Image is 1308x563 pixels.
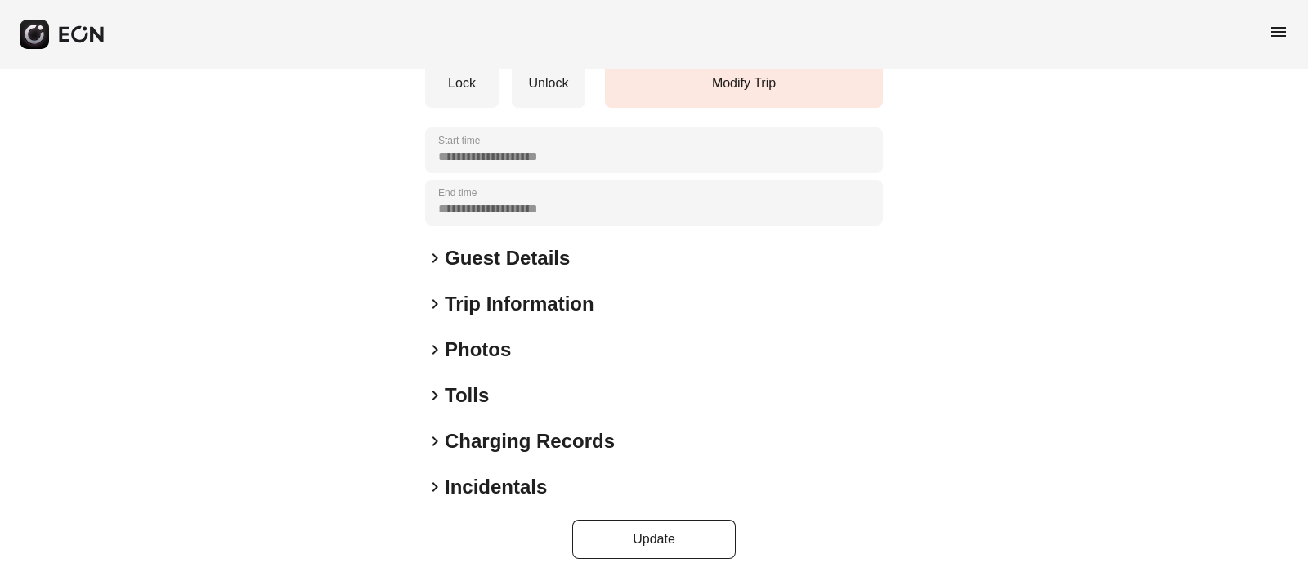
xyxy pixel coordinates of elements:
h2: Guest Details [445,245,570,271]
p: Modify Trip [613,74,875,93]
p: Lock [433,74,490,93]
button: Modify Trip [605,40,883,108]
button: Lock [425,40,499,108]
span: keyboard_arrow_right [425,340,445,360]
span: keyboard_arrow_right [425,294,445,314]
h2: Tolls [445,382,489,409]
span: keyboard_arrow_right [425,477,445,497]
button: Unlock [512,40,585,108]
h2: Charging Records [445,428,615,454]
p: Unlock [520,74,577,93]
span: menu [1269,22,1288,42]
h2: Trip Information [445,291,594,317]
h2: Incidentals [445,474,547,500]
h2: Photos [445,337,511,363]
span: keyboard_arrow_right [425,248,445,268]
span: keyboard_arrow_right [425,386,445,405]
span: keyboard_arrow_right [425,431,445,451]
button: Update [572,520,736,559]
